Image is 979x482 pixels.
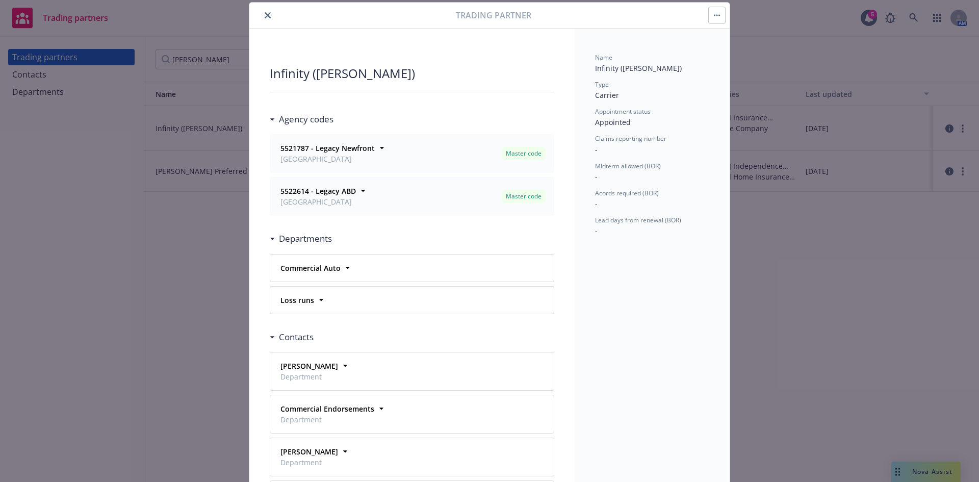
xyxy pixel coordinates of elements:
[595,226,598,236] span: -
[595,117,631,127] span: Appointed
[595,80,609,89] span: Type
[595,162,661,170] span: Midterm allowed (BOR)
[595,53,612,62] span: Name
[262,9,274,21] button: close
[506,192,542,201] span: Master code
[279,232,332,245] h3: Departments
[595,107,651,116] span: Appointment status
[595,199,598,209] span: -
[506,149,542,158] span: Master code
[280,447,338,456] strong: [PERSON_NAME]
[280,196,356,207] span: [GEOGRAPHIC_DATA]
[280,143,375,153] strong: 5521787 - Legacy Newfront
[270,331,314,344] div: Contacts
[280,361,338,371] strong: [PERSON_NAME]
[280,295,314,305] strong: Loss runs
[595,145,598,155] span: -
[280,457,338,468] span: Department
[456,9,531,21] span: Trading partner
[270,113,333,126] div: Agency codes
[595,172,598,182] span: -
[280,371,338,382] span: Department
[280,263,341,273] strong: Commercial Auto
[595,216,681,224] span: Lead days from renewal (BOR)
[280,404,374,414] strong: Commercial Endorsements
[280,154,375,164] span: [GEOGRAPHIC_DATA]
[279,113,333,126] h3: Agency codes
[595,90,619,100] span: Carrier
[280,186,356,196] strong: 5522614 - Legacy ABD
[279,331,314,344] h3: Contacts
[270,65,554,82] div: Infinity ([PERSON_NAME])
[595,189,659,197] span: Acords required (BOR)
[595,134,666,143] span: Claims reporting number
[280,414,374,425] span: Department
[595,63,682,73] span: Infinity ([PERSON_NAME])
[270,232,332,245] div: Departments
